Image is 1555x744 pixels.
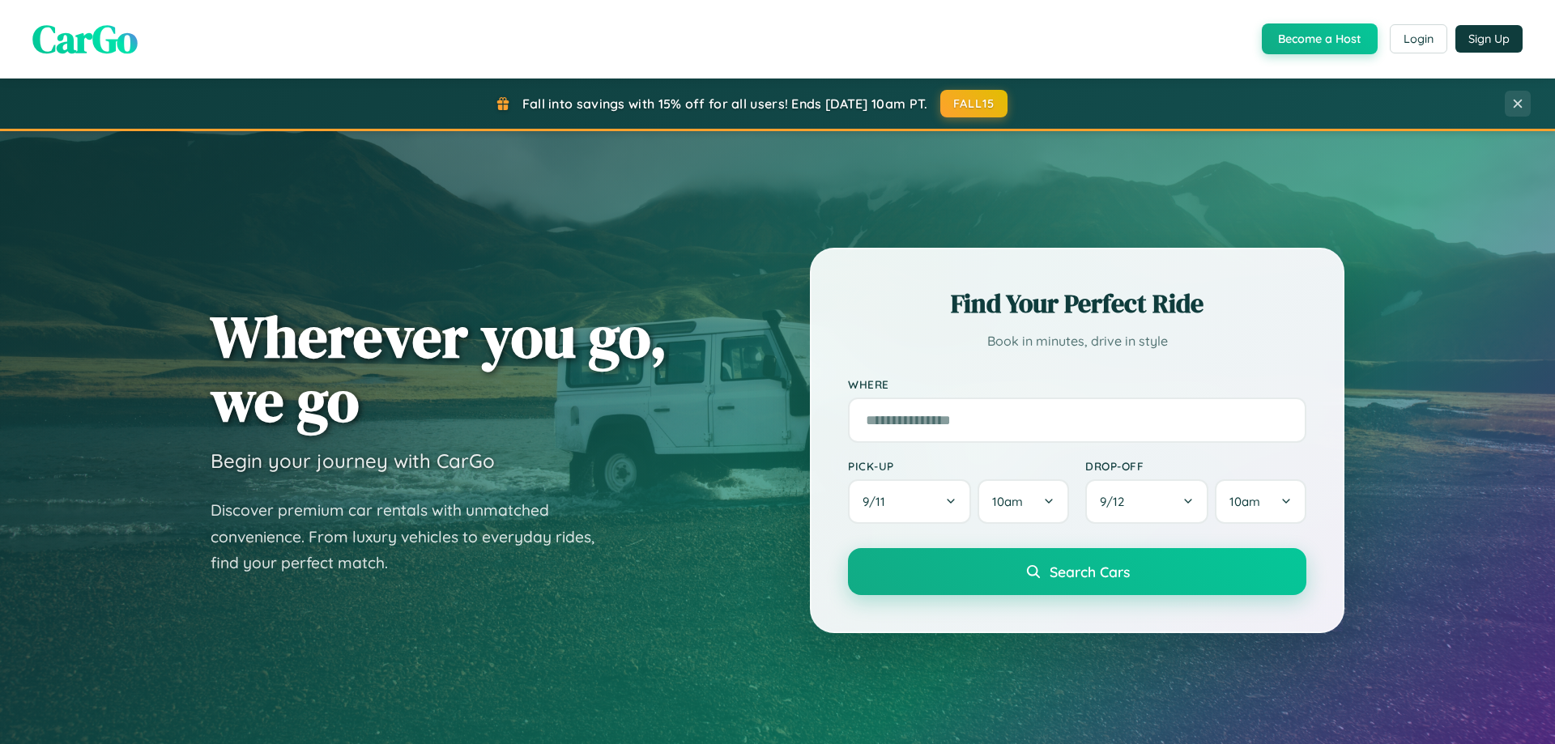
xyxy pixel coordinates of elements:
[1229,494,1260,509] span: 10am
[522,96,928,112] span: Fall into savings with 15% off for all users! Ends [DATE] 10am PT.
[848,548,1306,595] button: Search Cars
[211,304,667,432] h1: Wherever you go, we go
[1390,24,1447,53] button: Login
[978,479,1069,524] button: 10am
[863,494,893,509] span: 9 / 11
[1455,25,1523,53] button: Sign Up
[211,497,616,576] p: Discover premium car rentals with unmatched convenience. From luxury vehicles to everyday rides, ...
[211,449,495,473] h3: Begin your journey with CarGo
[1050,563,1130,580] span: Search Cars
[1215,479,1306,524] button: 10am
[940,90,1008,117] button: FALL15
[848,479,971,524] button: 9/11
[992,494,1023,509] span: 10am
[848,286,1306,321] h2: Find Your Perfect Ride
[848,329,1306,353] p: Book in minutes, drive in style
[32,12,138,66] span: CarGo
[848,377,1306,391] label: Where
[1262,23,1378,54] button: Become a Host
[1085,459,1306,473] label: Drop-off
[848,459,1069,473] label: Pick-up
[1100,494,1132,509] span: 9 / 12
[1085,479,1208,524] button: 9/12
